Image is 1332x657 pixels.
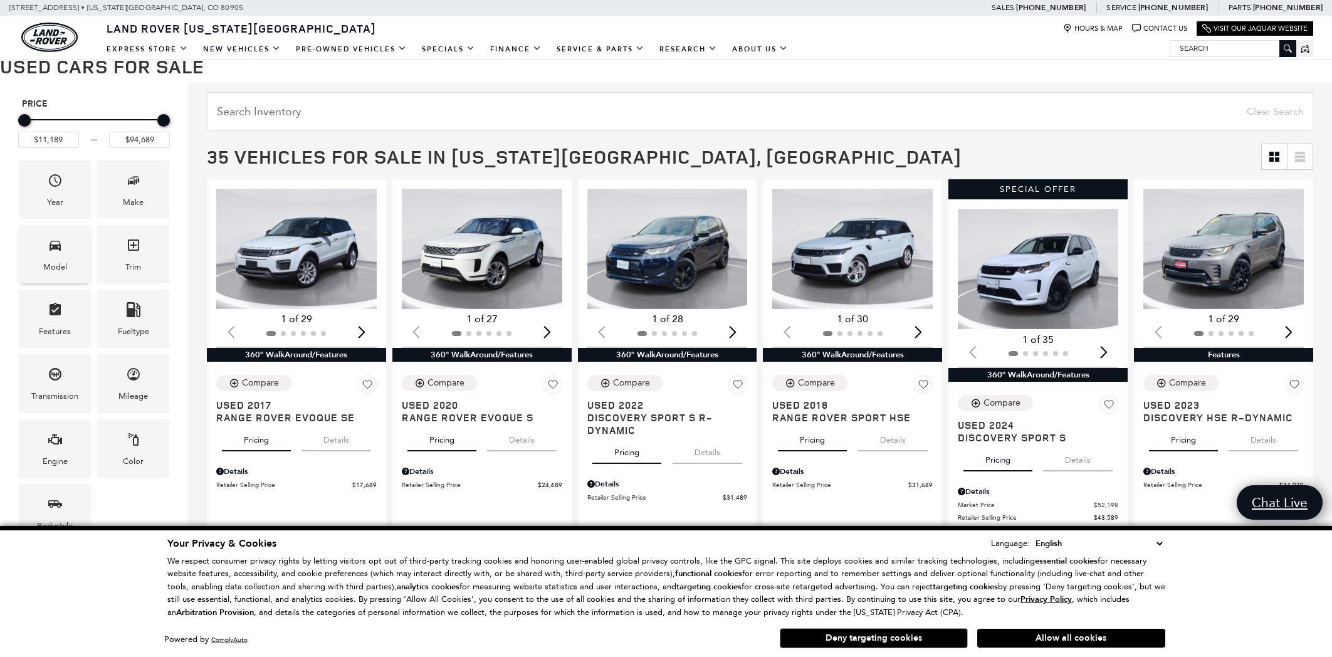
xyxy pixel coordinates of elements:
[948,368,1128,382] div: 360° WalkAround/Features
[216,399,367,411] span: Used 2017
[167,537,276,550] span: Your Privacy & Cookies
[1143,189,1304,309] div: 1 / 2
[222,424,291,451] button: pricing tab
[402,480,538,490] span: Retailer Selling Price
[1094,500,1118,510] span: $52,198
[1279,480,1304,490] span: $44,039
[402,399,562,424] a: Used 2020Range Rover Evoque S
[157,114,170,127] div: Maximum Price
[126,234,141,260] span: Trim
[1143,411,1294,424] span: Discovery HSE R-Dynamic
[402,375,477,391] button: Compare Vehicle
[48,234,63,260] span: Model
[539,318,556,346] div: Next slide
[392,348,572,362] div: 360° WalkAround/Features
[652,38,725,60] a: Research
[772,466,933,477] div: Pricing Details - Range Rover Sport HSE
[402,480,562,490] a: Retailer Selling Price $24,689
[18,132,79,148] input: Minimum
[1095,339,1112,366] div: Next slide
[538,480,562,490] span: $24,689
[207,348,386,362] div: 360° WalkAround/Features
[778,424,847,451] button: pricing tab
[196,38,288,60] a: New Vehicles
[207,144,962,169] span: 35 Vehicles for Sale in [US_STATE][GEOGRAPHIC_DATA], [GEOGRAPHIC_DATA]
[216,480,352,490] span: Retailer Selling Price
[772,189,933,309] div: 1 / 2
[673,436,742,464] button: details tab
[118,389,148,403] div: Mileage
[402,312,562,326] div: 1 of 27
[1043,444,1113,471] button: details tab
[19,419,91,478] div: EngineEngine
[910,318,926,346] div: Next slide
[772,312,933,326] div: 1 of 30
[48,170,63,196] span: Year
[176,607,254,618] strong: Arbitration Provision
[48,364,63,389] span: Transmission
[402,411,553,424] span: Range Rover Evoque S
[99,21,384,36] a: Land Rover [US_STATE][GEOGRAPHIC_DATA]
[1143,466,1304,477] div: Pricing Details - Discovery HSE R-Dynamic
[1143,480,1279,490] span: Retailer Selling Price
[772,480,933,490] a: Retailer Selling Price $31,689
[587,493,748,502] a: Retailer Selling Price $31,489
[216,480,377,490] a: Retailer Selling Price $17,689
[977,629,1165,648] button: Allow all cookies
[1063,24,1123,33] a: Hours & Map
[991,539,1030,547] div: Language:
[1143,375,1219,391] button: Compare Vehicle
[109,132,170,148] input: Maximum
[216,312,377,326] div: 1 of 29
[123,196,144,209] div: Make
[358,375,377,399] button: Save Vehicle
[123,455,144,468] div: Color
[216,466,377,477] div: Pricing Details - Range Rover Evoque SE
[97,419,169,478] div: ColorColor
[587,399,738,411] span: Used 2022
[97,354,169,413] div: MileageMileage
[963,444,1032,471] button: pricing tab
[1143,189,1304,309] img: 2023 Land Rover Discovery HSE R-Dynamic 1
[1032,537,1165,550] select: Language Select
[211,636,248,644] a: ComplyAuto
[48,299,63,325] span: Features
[414,38,483,60] a: Specials
[728,375,747,399] button: Save Vehicle
[107,21,376,36] span: Land Rover [US_STATE][GEOGRAPHIC_DATA]
[1035,555,1098,567] strong: essential cookies
[39,325,71,339] div: Features
[675,568,742,579] strong: functional cookies
[780,628,968,648] button: Deny targeting cookies
[798,377,835,389] div: Compare
[1202,24,1308,33] a: Visit Our Jaguar Website
[402,466,562,477] div: Pricing Details - Range Rover Evoque S
[587,399,748,436] a: Used 2022Discovery Sport S R-Dynamic
[958,209,1118,329] img: 2024 Land Rover Discovery Sport S 1
[354,318,370,346] div: Next slide
[43,260,67,274] div: Model
[543,375,562,399] button: Save Vehicle
[1245,494,1314,511] span: Chat Live
[1094,513,1118,522] span: $43,589
[958,419,1118,444] a: Used 2024Discovery Sport S
[216,399,377,424] a: Used 2017Range Rover Evoque SE
[587,478,748,490] div: Pricing Details - Discovery Sport S R-Dynamic
[37,519,73,533] div: Bodystyle
[1106,3,1136,12] span: Service
[216,189,377,309] img: 2017 Land Rover Range Rover Evoque SE 1
[948,179,1128,199] div: Special Offer
[47,196,63,209] div: Year
[908,480,933,490] span: $31,689
[1285,375,1304,399] button: Save Vehicle
[216,375,291,391] button: Compare Vehicle
[97,160,169,219] div: MakeMake
[48,493,63,519] span: Bodystyle
[402,399,553,411] span: Used 2020
[613,377,650,389] div: Compare
[587,189,748,309] img: 2022 Land Rover Discovery Sport S R-Dynamic 1
[483,38,549,60] a: Finance
[164,636,248,644] div: Powered by
[31,389,78,403] div: Transmission
[19,354,91,413] div: TransmissionTransmission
